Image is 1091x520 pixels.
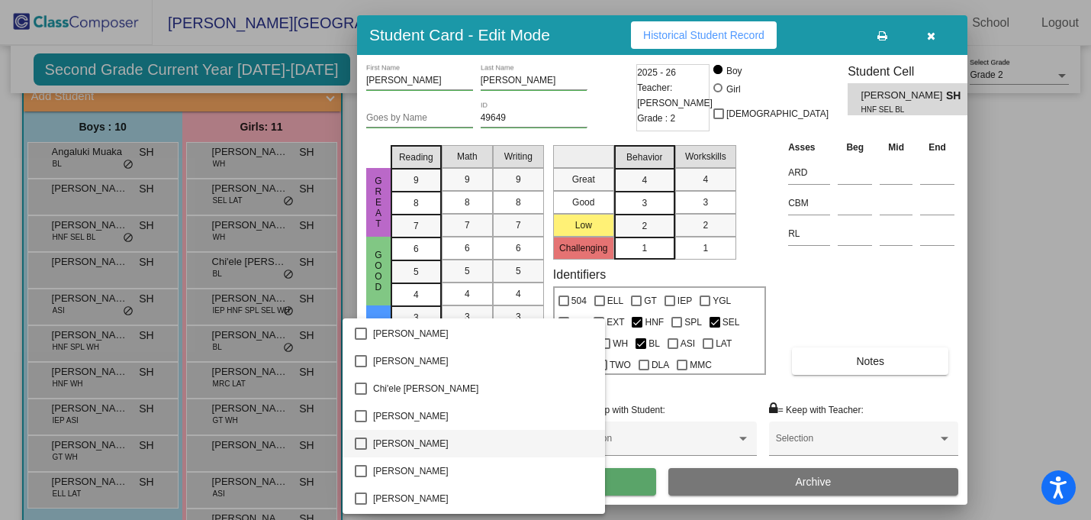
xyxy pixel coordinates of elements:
span: [PERSON_NAME] [373,430,593,457]
span: [PERSON_NAME] [373,320,593,347]
span: [PERSON_NAME] [373,402,593,430]
span: [PERSON_NAME] [373,485,593,512]
span: [PERSON_NAME] [373,457,593,485]
span: Chi'ele [PERSON_NAME] [373,375,593,402]
span: [PERSON_NAME] [373,347,593,375]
